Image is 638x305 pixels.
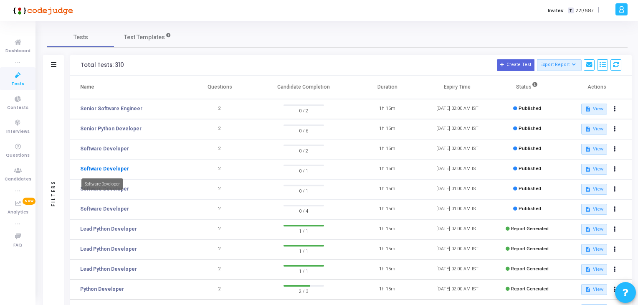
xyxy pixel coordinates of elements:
[284,226,324,235] span: 1 / 1
[81,62,124,69] div: Total Tests: 310
[585,146,591,152] mat-icon: description
[352,239,422,259] td: 1h 15m
[492,76,562,99] th: Status
[6,128,30,135] span: Interviews
[537,59,582,71] button: Export Report
[423,239,492,259] td: [DATE] 02:00 AM IST
[6,152,30,159] span: Questions
[284,106,324,114] span: 0 / 2
[581,164,607,175] button: View
[581,124,607,135] button: View
[352,76,422,99] th: Duration
[185,179,255,199] td: 2
[519,106,541,111] span: Published
[581,224,607,235] button: View
[185,99,255,119] td: 2
[185,259,255,280] td: 2
[284,247,324,255] span: 1 / 1
[352,219,422,239] td: 1h 15m
[581,184,607,195] button: View
[511,226,549,231] span: Report Generated
[255,76,352,99] th: Candidate Completion
[585,206,591,212] mat-icon: description
[519,206,541,211] span: Published
[5,176,31,183] span: Candidates
[581,144,607,155] button: View
[80,125,142,132] a: Senior Python Developer
[598,6,599,15] span: |
[497,59,534,71] button: Create Test
[352,119,422,139] td: 1h 15m
[185,119,255,139] td: 2
[352,280,422,300] td: 1h 15m
[511,286,549,292] span: Report Generated
[13,242,22,249] span: FAQ
[185,239,255,259] td: 2
[511,246,549,252] span: Report Generated
[185,199,255,219] td: 2
[548,7,565,14] label: Invites:
[284,186,324,195] span: 0 / 1
[185,159,255,179] td: 2
[80,205,129,213] a: Software Developer
[80,225,137,233] a: Lead Python Developer
[581,104,607,114] button: View
[284,166,324,175] span: 0 / 1
[80,145,129,152] a: Software Developer
[585,106,591,112] mat-icon: description
[519,186,541,191] span: Published
[185,280,255,300] td: 2
[581,284,607,295] button: View
[284,206,324,215] span: 0 / 4
[284,146,324,155] span: 0 / 2
[423,259,492,280] td: [DATE] 02:00 AM IST
[423,179,492,199] td: [DATE] 01:00 AM IST
[284,267,324,275] span: 1 / 1
[80,105,142,112] a: Senior Software Engineer
[23,198,35,205] span: New
[10,2,73,19] img: logo
[581,264,607,275] button: View
[423,99,492,119] td: [DATE] 02:00 AM IST
[80,265,137,273] a: Lead Python Developer
[519,126,541,131] span: Published
[581,244,607,255] button: View
[352,199,422,219] td: 1h 15m
[50,147,57,239] div: Filters
[562,76,632,99] th: Actions
[352,99,422,119] td: 1h 15m
[185,219,255,239] td: 2
[511,266,549,272] span: Report Generated
[352,259,422,280] td: 1h 15m
[73,33,88,42] span: Tests
[423,199,492,219] td: [DATE] 01:00 AM IST
[352,139,422,159] td: 1h 15m
[585,247,591,252] mat-icon: description
[81,178,123,190] div: Software Developer
[185,139,255,159] td: 2
[284,126,324,135] span: 0 / 6
[70,76,185,99] th: Name
[585,267,591,272] mat-icon: description
[423,76,492,99] th: Expiry Time
[423,280,492,300] td: [DATE] 02:00 AM IST
[5,48,30,55] span: Dashboard
[352,159,422,179] td: 1h 15m
[124,33,165,42] span: Test Templates
[423,159,492,179] td: [DATE] 02:00 AM IST
[519,146,541,151] span: Published
[519,166,541,171] span: Published
[11,81,24,88] span: Tests
[352,179,422,199] td: 1h 15m
[585,126,591,132] mat-icon: description
[585,186,591,192] mat-icon: description
[568,8,573,14] span: T
[581,204,607,215] button: View
[80,245,137,253] a: Lead Python Developer
[80,285,124,293] a: Python Developer
[185,76,255,99] th: Questions
[423,139,492,159] td: [DATE] 02:00 AM IST
[8,209,28,216] span: Analytics
[7,104,28,112] span: Contests
[585,166,591,172] mat-icon: description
